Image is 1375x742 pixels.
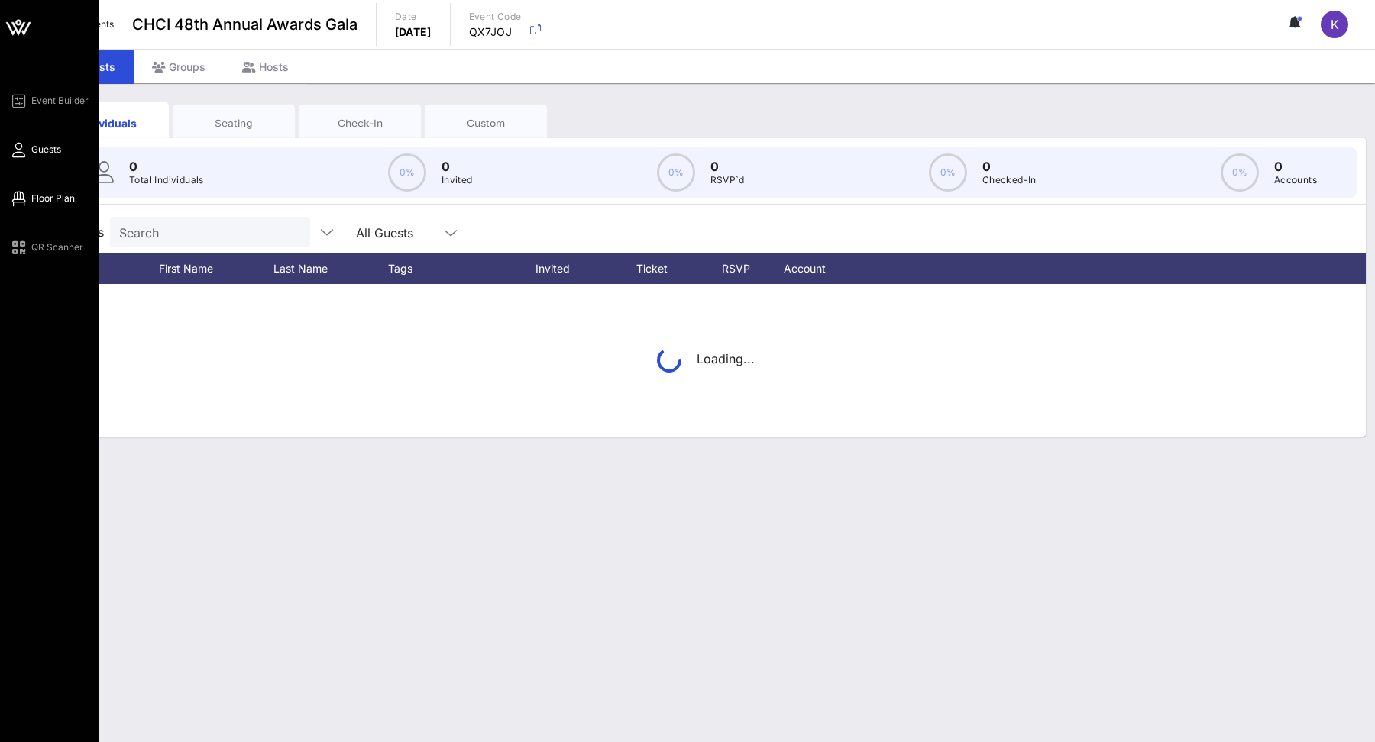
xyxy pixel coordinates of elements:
p: Accounts [1274,173,1317,188]
div: Loading... [657,348,755,373]
div: Groups [134,50,224,84]
a: QR Scanner [9,238,83,256]
div: Account [770,253,854,284]
div: Seating [184,116,283,131]
div: Individuals [58,115,157,131]
div: K [1321,11,1348,38]
a: Event Builder [9,92,89,110]
span: QR Scanner [31,240,83,254]
span: CHCI 48th Annual Awards Gala [132,13,357,36]
p: Date [395,9,432,24]
div: All Guests [356,226,413,240]
p: RSVP`d [710,173,745,188]
div: All Guests [347,217,469,247]
span: Floor Plan [31,192,75,205]
p: QX7JOJ [469,24,522,40]
div: RSVP [717,253,770,284]
div: First Name [159,253,273,284]
p: 0 [982,157,1037,176]
span: Guests [31,143,61,156]
div: Ticket [602,253,717,284]
div: Check-In [310,116,409,131]
p: 0 [710,157,745,176]
p: Total Individuals [129,173,204,188]
p: Checked-In [982,173,1037,188]
div: Invited [518,253,602,284]
div: Hosts [224,50,307,84]
div: Last Name [273,253,388,284]
span: K [1331,17,1339,32]
p: 0 [1274,157,1317,176]
p: Event Code [469,9,522,24]
p: 0 [442,157,473,176]
div: Custom [436,116,535,131]
p: 0 [129,157,204,176]
div: Tags [388,253,518,284]
p: [DATE] [395,24,432,40]
a: Guests [9,140,61,159]
span: Event Builder [31,94,89,108]
p: Invited [442,173,473,188]
a: Floor Plan [9,189,75,208]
